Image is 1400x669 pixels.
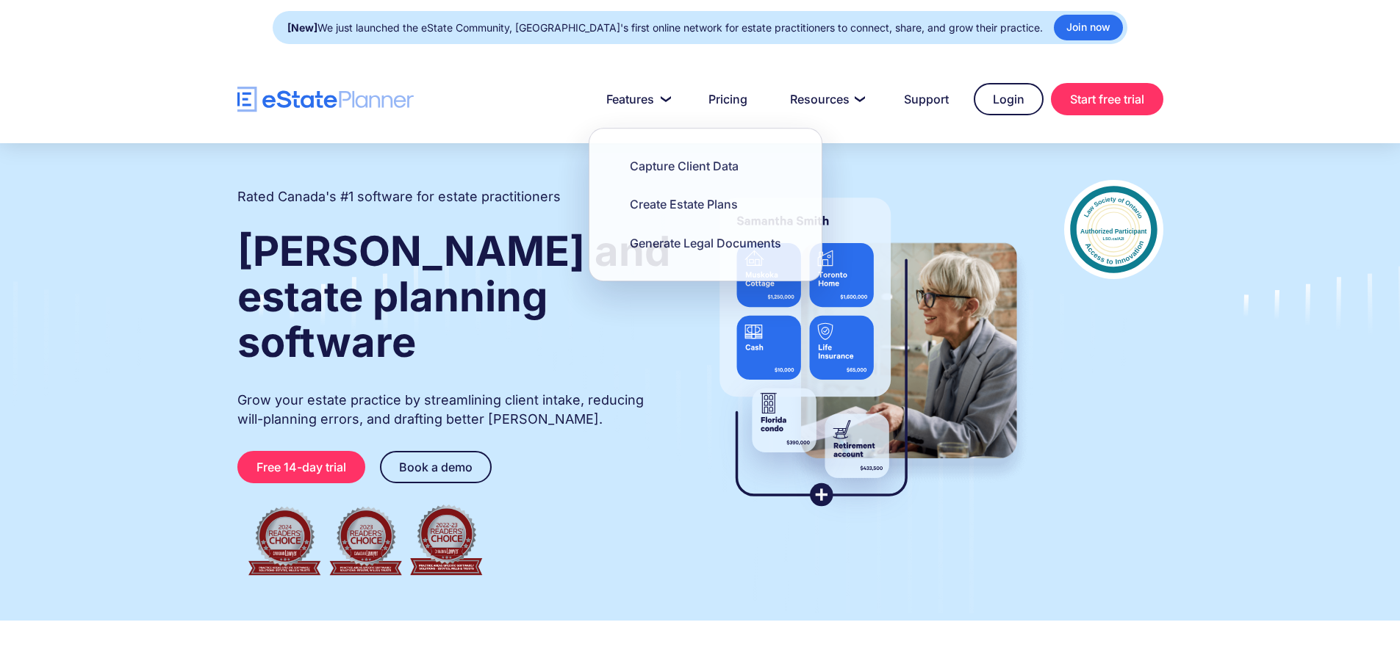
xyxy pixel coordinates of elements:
[611,228,800,258] a: Generate Legal Documents
[287,18,1043,38] div: We just launched the eState Community, [GEOGRAPHIC_DATA]'s first online network for estate practi...
[772,84,879,114] a: Resources
[237,451,365,483] a: Free 14-day trial
[589,84,683,114] a: Features
[1054,15,1123,40] a: Join now
[237,187,561,206] h2: Rated Canada's #1 software for estate practitioners
[1051,83,1163,115] a: Start free trial
[611,189,756,220] a: Create Estate Plans
[691,84,765,114] a: Pricing
[237,87,414,112] a: home
[287,21,317,34] strong: [New]
[237,391,672,429] p: Grow your estate practice by streamlining client intake, reducing will-planning errors, and draft...
[886,84,966,114] a: Support
[630,197,738,213] div: Create Estate Plans
[380,451,492,483] a: Book a demo
[611,151,757,181] a: Capture Client Data
[630,235,781,251] div: Generate Legal Documents
[237,226,670,367] strong: [PERSON_NAME] and estate planning software
[702,180,1035,525] img: estate planner showing wills to their clients, using eState Planner, a leading estate planning so...
[974,83,1044,115] a: Login
[630,158,739,174] div: Capture Client Data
